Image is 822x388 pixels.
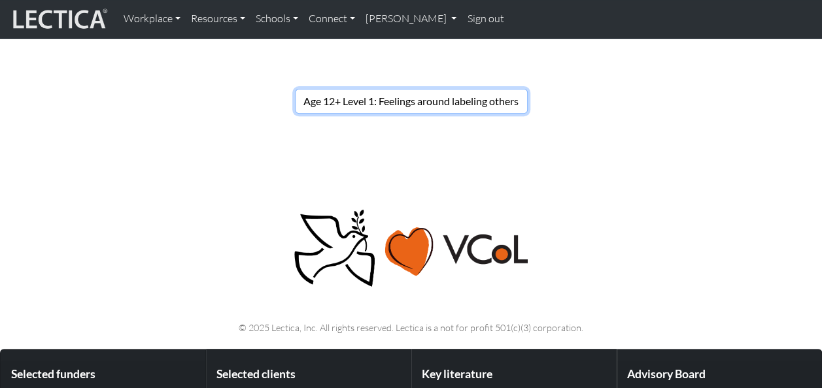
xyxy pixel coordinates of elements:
img: Peace, love, VCoL [290,208,531,289]
a: Connect [303,5,360,33]
a: [PERSON_NAME] [360,5,462,33]
a: Workplace [118,5,186,33]
img: lecticalive [10,7,108,31]
a: Resources [186,5,250,33]
p: © 2025 Lectica, Inc. All rights reserved. Lectica is a not for profit 501(c)(3) corporation. [46,320,776,335]
a: Sign out [462,5,509,33]
a: Schools [250,5,303,33]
